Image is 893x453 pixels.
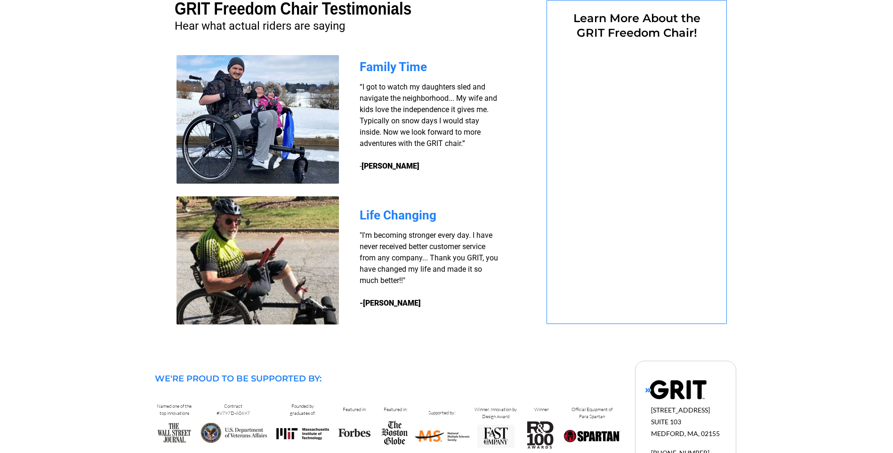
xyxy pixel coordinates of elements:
[217,403,250,416] span: Contract #V797D-60697
[534,406,549,413] span: Winner
[343,406,366,413] span: Featured in:
[563,46,711,299] iframe: Form 0
[651,406,710,414] span: [STREET_ADDRESS]
[475,406,517,420] span: Winner, Innovation by Design Award
[360,208,436,222] span: Life Changing
[651,418,681,426] span: SUITE 103
[175,19,345,32] span: Hear what actual riders are saying
[360,231,498,285] span: "I'm becoming stronger every day. I have never received better customer service from any company....
[290,403,315,416] span: Founded by graduates of:
[155,373,322,384] span: WE'RE PROUD TO BE SUPPORTED BY:
[571,406,612,420] span: Official Equipment of Para Spartan
[157,403,192,416] span: Named one of the top innovations
[428,410,455,416] span: Supported by:
[384,406,407,413] span: Featured in:
[573,11,700,40] span: Learn More About the GRIT Freedom Chair!
[360,82,497,170] span: “I got to watch my daughters sled and navigate the neighborhood... My wife and kids love the inde...
[360,299,421,307] strong: -[PERSON_NAME]
[362,162,419,170] strong: [PERSON_NAME]
[360,60,427,74] span: Family Time
[651,429,720,437] span: MEDFORD, MA, 02155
